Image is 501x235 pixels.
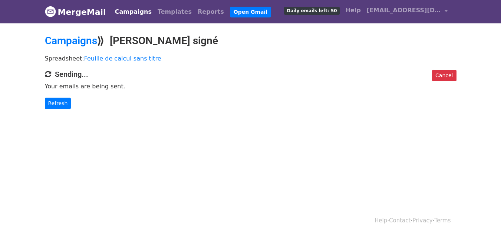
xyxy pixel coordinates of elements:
[45,55,456,62] p: Spreadsheet:
[45,35,456,47] h2: ⟫ [PERSON_NAME] signé
[45,70,456,79] h4: Sending...
[45,98,71,109] a: Refresh
[432,70,456,81] a: Cancel
[155,4,195,19] a: Templates
[367,6,441,15] span: [EMAIL_ADDRESS][DOMAIN_NAME]
[45,4,106,20] a: MergeMail
[45,35,97,47] a: Campaigns
[195,4,227,19] a: Reports
[434,217,451,224] a: Terms
[375,217,387,224] a: Help
[412,217,432,224] a: Privacy
[464,199,501,235] iframe: Chat Widget
[112,4,155,19] a: Campaigns
[281,3,342,18] a: Daily emails left: 50
[45,6,56,17] img: MergeMail logo
[284,7,339,15] span: Daily emails left: 50
[389,217,411,224] a: Contact
[45,82,456,90] p: Your emails are being sent.
[84,55,161,62] a: Feuille de calcul sans titre
[230,7,271,17] a: Open Gmail
[343,3,364,18] a: Help
[364,3,451,20] a: [EMAIL_ADDRESS][DOMAIN_NAME]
